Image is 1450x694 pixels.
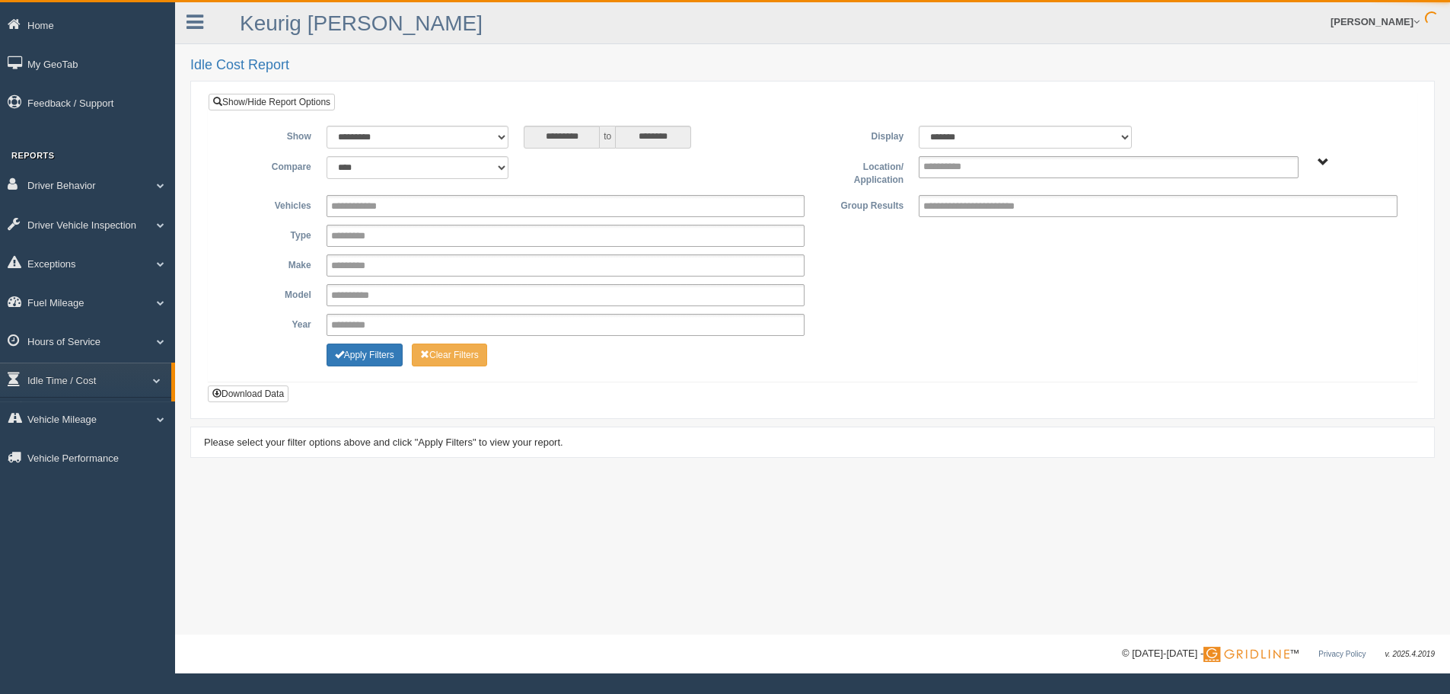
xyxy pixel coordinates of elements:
[240,11,483,35] a: Keurig [PERSON_NAME]
[1318,650,1366,658] a: Privacy Policy
[327,344,403,366] button: Change Filter Options
[812,195,911,213] label: Group Results
[220,126,319,144] label: Show
[412,344,487,366] button: Change Filter Options
[812,156,911,187] label: Location/ Application
[220,225,319,243] label: Type
[1122,646,1435,662] div: © [DATE]-[DATE] - ™
[220,284,319,302] label: Model
[209,94,335,110] a: Show/Hide Report Options
[220,195,319,213] label: Vehicles
[190,58,1435,73] h2: Idle Cost Report
[208,385,288,402] button: Download Data
[600,126,615,149] span: to
[1385,650,1435,658] span: v. 2025.4.2019
[812,126,911,144] label: Display
[220,156,319,174] label: Compare
[204,437,563,448] span: Please select your filter options above and click "Apply Filters" to view your report.
[220,254,319,273] label: Make
[1203,647,1289,662] img: Gridline
[220,314,319,332] label: Year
